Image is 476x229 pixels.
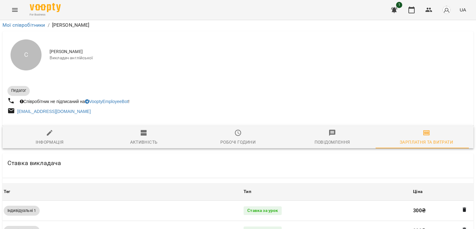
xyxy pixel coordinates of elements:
[17,109,91,114] a: [EMAIL_ADDRESS][DOMAIN_NAME]
[220,138,256,146] div: Робочі години
[19,97,131,106] div: Співробітник не підписаний на !
[242,183,412,200] th: Тип
[400,138,453,146] div: Зарплатня та Витрати
[7,158,61,168] h6: Ставка викладача
[2,21,474,29] nav: breadcrumb
[2,183,242,200] th: Тег
[442,6,451,14] img: avatar_s.png
[412,183,474,200] th: Ціна
[460,7,466,13] span: UA
[2,22,45,28] a: Мої співробітники
[30,13,61,17] span: For Business
[396,2,402,8] span: 1
[461,206,469,214] button: Видалити
[50,55,469,61] span: Викладач англійської
[315,138,350,146] div: Повідомлення
[7,2,22,17] button: Menu
[85,99,128,104] a: VooptyEmployeeBot
[413,207,472,214] p: 300 ₴
[11,39,42,70] div: С
[30,3,61,12] img: Voopty Logo
[36,138,64,146] div: Інформація
[457,4,469,16] button: UA
[130,138,158,146] div: Активність
[4,208,40,213] span: Індивідуальні 1
[48,21,50,29] li: /
[50,49,469,55] span: [PERSON_NAME]
[7,88,30,93] span: Педагог
[52,21,90,29] p: [PERSON_NAME]
[244,206,282,215] div: Ставка за урок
